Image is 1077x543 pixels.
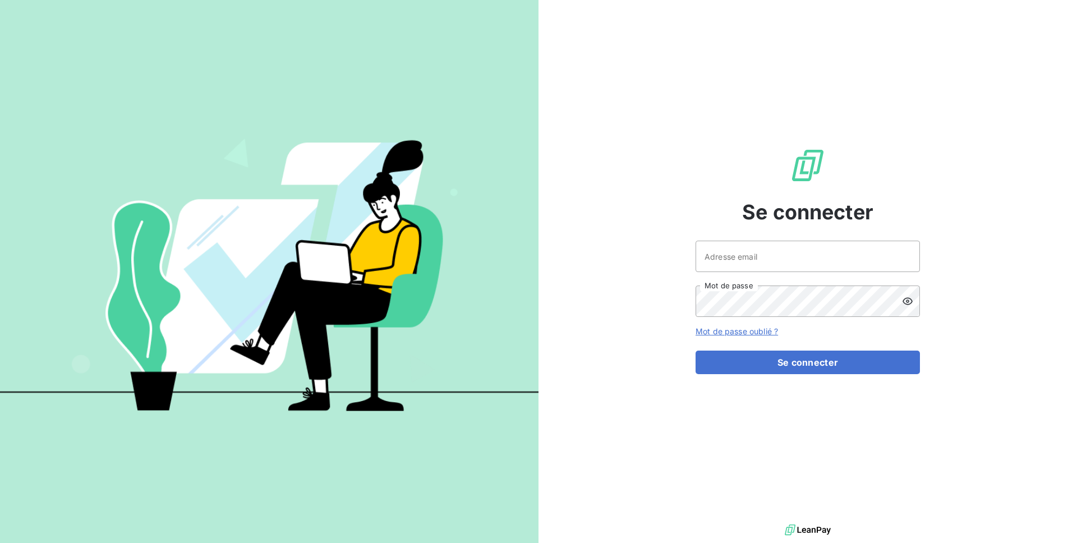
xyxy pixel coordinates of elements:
img: logo [785,522,831,539]
input: placeholder [696,241,920,272]
button: Se connecter [696,351,920,374]
a: Mot de passe oublié ? [696,326,778,336]
span: Se connecter [742,197,873,227]
img: Logo LeanPay [790,148,826,183]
